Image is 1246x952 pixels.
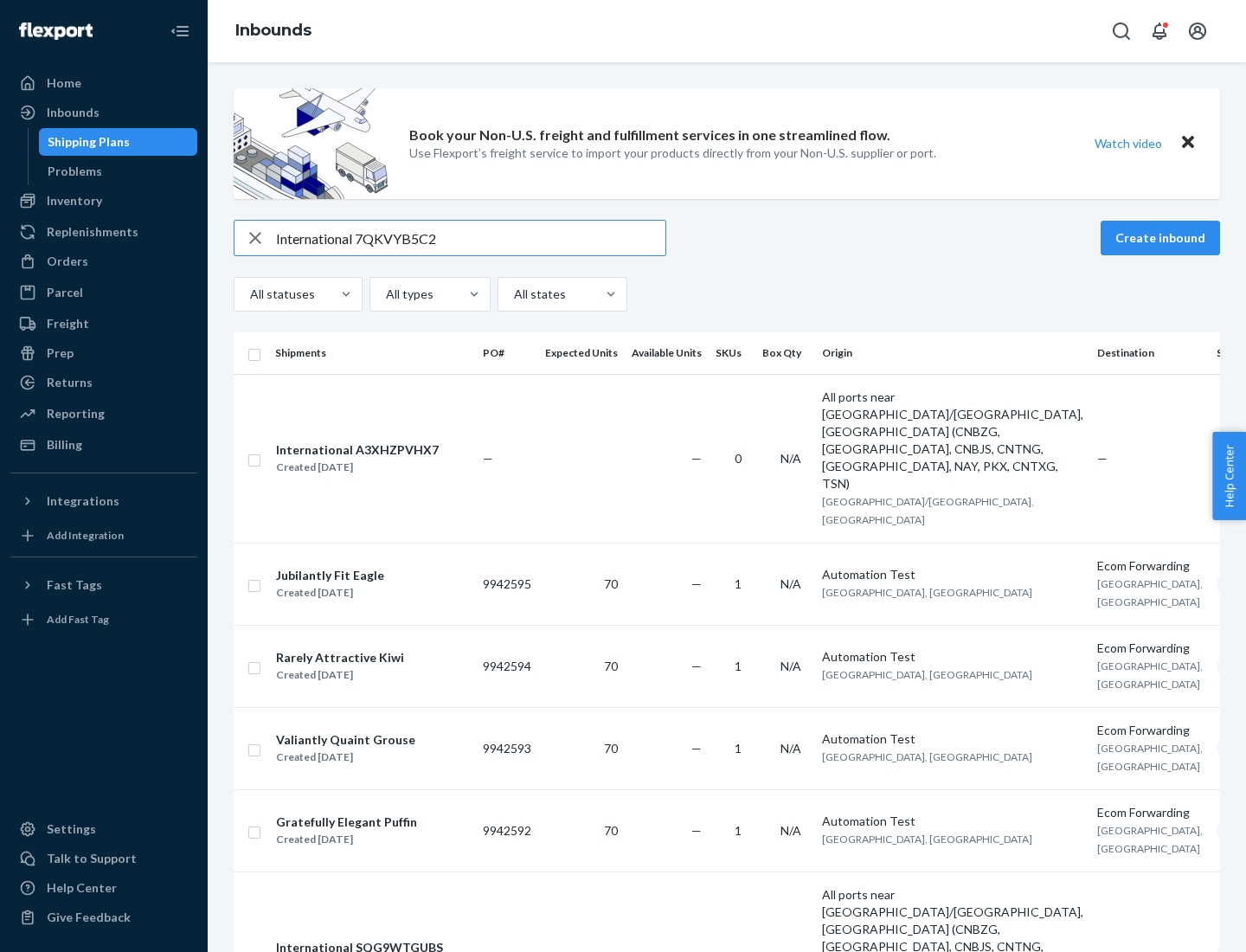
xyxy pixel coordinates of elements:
th: Origin [815,332,1090,374]
div: Ecom Forwarding [1097,640,1203,657]
td: 9942595 [476,543,538,625]
ol: breadcrumbs [222,6,325,56]
div: Parcel [47,284,83,301]
div: Ecom Forwarding [1097,557,1203,575]
a: Orders [10,248,197,275]
a: Reporting [10,400,197,428]
a: Billing [10,431,197,459]
span: 70 [604,659,618,673]
td: 9942593 [476,707,538,789]
div: Orders [47,253,88,270]
button: Integrations [10,487,197,515]
p: Use Flexport’s freight service to import your products directly from your Non-U.S. supplier or port. [409,145,936,162]
a: Add Integration [10,522,197,550]
span: [GEOGRAPHIC_DATA], [GEOGRAPHIC_DATA] [1097,577,1203,608]
div: Created [DATE] [276,459,439,476]
a: Talk to Support [10,845,197,872]
span: [GEOGRAPHIC_DATA], [GEOGRAPHIC_DATA] [822,750,1032,763]
span: 70 [604,741,618,756]
span: [GEOGRAPHIC_DATA], [GEOGRAPHIC_DATA] [822,586,1032,599]
span: [GEOGRAPHIC_DATA], [GEOGRAPHIC_DATA] [822,833,1032,846]
a: Help Center [10,874,197,902]
span: N/A [780,741,801,756]
div: Automation Test [822,813,1083,830]
div: Give Feedback [47,909,131,926]
th: PO# [476,332,538,374]
button: Watch video [1083,131,1173,156]
a: Replenishments [10,218,197,246]
div: Gratefully Elegant Puffin [276,814,417,831]
span: [GEOGRAPHIC_DATA], [GEOGRAPHIC_DATA] [822,668,1032,681]
div: Inventory [47,192,102,209]
span: N/A [780,823,801,838]
td: 9942592 [476,789,538,872]
div: Automation Test [822,648,1083,666]
button: Create inbound [1101,221,1220,255]
a: Home [10,69,197,97]
div: All ports near [GEOGRAPHIC_DATA]/[GEOGRAPHIC_DATA], [GEOGRAPHIC_DATA] (CNBZG, [GEOGRAPHIC_DATA], ... [822,389,1083,492]
div: Freight [47,315,89,332]
span: — [691,659,702,673]
span: [GEOGRAPHIC_DATA], [GEOGRAPHIC_DATA] [1097,824,1203,855]
th: Expected Units [538,332,625,374]
div: Ecom Forwarding [1097,804,1203,821]
div: Shipping Plans [48,133,130,151]
div: Replenishments [47,223,138,241]
span: — [691,576,702,591]
span: 0 [735,451,742,466]
a: Settings [10,815,197,843]
p: Book your Non-U.S. freight and fulfillment services in one streamlined flow. [409,125,890,145]
div: Integrations [47,492,119,510]
span: 1 [735,659,742,673]
div: Add Integration [47,528,124,543]
button: Open account menu [1180,14,1215,48]
span: — [691,451,702,466]
div: Automation Test [822,730,1083,748]
span: — [691,741,702,756]
div: Returns [47,374,93,391]
a: Freight [10,310,197,338]
button: Open Search Box [1104,14,1139,48]
div: Reporting [47,405,105,422]
div: International A3XHZPVHX7 [276,441,439,459]
span: N/A [780,576,801,591]
th: Shipments [268,332,476,374]
span: 70 [604,823,618,838]
a: Parcel [10,279,197,306]
div: Prep [47,344,74,362]
a: Problems [39,158,198,185]
a: Returns [10,369,197,396]
span: 70 [604,576,618,591]
input: All types [384,286,386,303]
button: Close Navigation [163,14,197,48]
span: 1 [735,823,742,838]
span: — [483,451,493,466]
th: SKUs [709,332,755,374]
div: Created [DATE] [276,831,417,848]
span: [GEOGRAPHIC_DATA], [GEOGRAPHIC_DATA] [1097,742,1203,773]
a: Inventory [10,187,197,215]
div: Add Fast Tag [47,612,109,627]
button: Open notifications [1142,14,1177,48]
span: N/A [780,659,801,673]
div: Valiantly Quaint Grouse [276,731,415,749]
div: Created [DATE] [276,584,384,601]
input: Search inbounds by name, destination, msku... [276,221,665,255]
input: All statuses [248,286,250,303]
span: 1 [735,576,742,591]
div: Ecom Forwarding [1097,722,1203,739]
div: Jubilantly Fit Eagle [276,567,384,584]
div: Home [47,74,81,92]
div: Billing [47,436,82,453]
a: Inbounds [235,21,311,40]
th: Available Units [625,332,709,374]
div: Settings [47,820,96,838]
div: Fast Tags [47,576,102,594]
span: [GEOGRAPHIC_DATA], [GEOGRAPHIC_DATA] [1097,659,1203,691]
td: 9942594 [476,625,538,707]
div: Rarely Attractive Kiwi [276,649,404,666]
button: Help Center [1212,432,1246,520]
div: Talk to Support [47,850,137,867]
th: Box Qty [755,332,815,374]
